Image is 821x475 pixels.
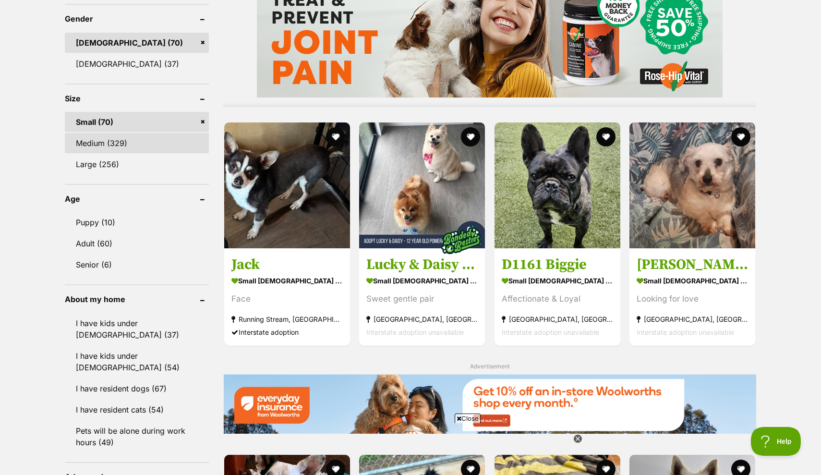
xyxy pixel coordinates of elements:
strong: small [DEMOGRAPHIC_DATA] Dog [637,273,748,287]
h3: [PERSON_NAME] [637,255,748,273]
img: Everyday Insurance promotional banner [223,374,756,433]
img: D1161 Biggie - French Bulldog [495,122,620,248]
div: Looking for love [637,292,748,305]
a: Senior (6) [65,255,209,275]
a: [DEMOGRAPHIC_DATA] (70) [65,33,209,53]
button: favourite [731,127,750,146]
h3: Jack [231,255,343,273]
a: Medium (329) [65,133,209,153]
img: Jack - Chihuahua Dog [224,122,350,248]
a: Jack small [DEMOGRAPHIC_DATA] Dog Face Running Stream, [GEOGRAPHIC_DATA] Interstate adoption [224,248,350,345]
strong: Running Stream, [GEOGRAPHIC_DATA] [231,312,343,325]
button: favourite [596,127,616,146]
a: Adult (60) [65,233,209,254]
img: Homer - Shih Tzu Dog [629,122,755,248]
div: Face [231,292,343,305]
a: Small (70) [65,112,209,132]
a: I have kids under [DEMOGRAPHIC_DATA] (54) [65,346,209,378]
a: [DEMOGRAPHIC_DATA] (37) [65,54,209,74]
a: Pets will be alone during work hours (49) [65,421,209,452]
a: I have kids under [DEMOGRAPHIC_DATA] (37) [65,313,209,345]
header: Gender [65,14,209,23]
iframe: Advertisement [236,427,585,470]
iframe: Help Scout Beacon - Open [751,427,802,456]
div: Affectionate & Loyal [502,292,613,305]
span: Close [455,414,481,423]
a: Puppy (10) [65,212,209,232]
header: Age [65,195,209,203]
header: Size [65,94,209,103]
a: Everyday Insurance promotional banner [223,374,756,435]
span: Interstate adoption unavailable [502,328,599,336]
a: D1161 Biggie small [DEMOGRAPHIC_DATA] Dog Affectionate & Loyal [GEOGRAPHIC_DATA], [GEOGRAPHIC_DAT... [495,248,620,345]
img: bonded besties [437,216,485,264]
a: Large (256) [65,154,209,174]
h3: Lucky & Daisy - [DEMOGRAPHIC_DATA] Pomeranians [366,255,478,273]
a: [PERSON_NAME] small [DEMOGRAPHIC_DATA] Dog Looking for love [GEOGRAPHIC_DATA], [GEOGRAPHIC_DATA] ... [629,248,755,345]
img: Lucky & Daisy - 12 Year Old Pomeranians - Pomeranian Dog [359,122,485,248]
strong: small [DEMOGRAPHIC_DATA] Dog [502,273,613,287]
button: favourite [326,127,345,146]
a: I have resident cats (54) [65,400,209,420]
span: Advertisement [470,363,510,370]
strong: [GEOGRAPHIC_DATA], [GEOGRAPHIC_DATA] [637,312,748,325]
strong: [GEOGRAPHIC_DATA], [GEOGRAPHIC_DATA] [366,312,478,325]
span: Interstate adoption unavailable [366,328,464,336]
button: favourite [461,127,481,146]
strong: small [DEMOGRAPHIC_DATA] Dog [231,273,343,287]
div: Interstate adoption [231,325,343,338]
strong: small [DEMOGRAPHIC_DATA] Dog [366,273,478,287]
a: Lucky & Daisy - [DEMOGRAPHIC_DATA] Pomeranians small [DEMOGRAPHIC_DATA] Dog Sweet gentle pair [GE... [359,248,485,345]
span: Interstate adoption unavailable [637,328,734,336]
strong: [GEOGRAPHIC_DATA], [GEOGRAPHIC_DATA] [502,312,613,325]
header: About my home [65,295,209,304]
h3: D1161 Biggie [502,255,613,273]
a: I have resident dogs (67) [65,378,209,399]
div: Sweet gentle pair [366,292,478,305]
